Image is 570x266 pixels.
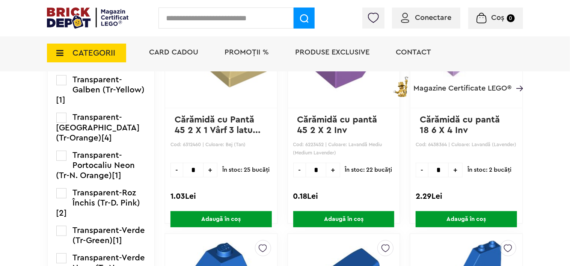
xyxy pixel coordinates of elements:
span: [1] [56,96,66,104]
a: Magazine Certificate LEGO® [511,75,523,82]
span: Transparent-Roz Închis (Tr-D. Pink) [73,189,140,207]
span: - [293,163,306,177]
p: Cod: 6223452 | Culoare: Lavandă Mediu (Medium Lavender) [293,141,395,157]
a: Produse exclusive [295,48,369,56]
span: + [449,163,463,177]
span: [1] [112,171,122,180]
div: 0.18Lei [293,192,395,201]
span: Adaugă în coș [170,211,272,227]
span: + [326,163,340,177]
span: + [204,163,217,177]
span: CATEGORII [72,49,115,57]
span: În stoc: 22 bucăţi [345,163,392,177]
a: Adaugă în coș [165,211,277,227]
div: 1.03Lei [170,192,272,201]
small: 0 [507,14,515,22]
span: Transparent-[GEOGRAPHIC_DATA] (Tr-Orange) [56,113,140,142]
span: Transparent-Verde (Tr-Green) [73,226,145,245]
a: Cărămidă cu Pantă 45 2 X 1 Vârf 3 latu... [175,115,261,135]
span: În stoc: 2 bucăţi [467,163,511,177]
span: Transparent-Portocaliu Neon (Tr-N. Orange) [56,151,135,180]
span: - [170,163,183,177]
span: - [416,163,428,177]
span: În stoc: 25 bucăţi [222,163,270,177]
span: [2] [56,209,67,217]
div: 2.29Lei [416,192,517,201]
a: Conectare [401,14,451,21]
a: Card Cadou [149,48,198,56]
span: Adaugă în coș [416,211,517,227]
span: [4] [102,134,112,142]
p: Cod: 6312460 | Culoare: Bej (Tan) [170,141,272,157]
a: Contact [396,48,431,56]
a: Adaugă în coș [288,211,400,227]
a: PROMOȚII % [225,48,269,56]
span: [1] [113,236,122,245]
a: Cărămidă cu pantă 45 2 X 2 Inv [297,115,380,135]
p: Cod: 6438364 | Culoare: Lavandă (Lavender) [416,141,517,157]
a: Adaugă în coș [410,211,522,227]
a: Cărămidă cu pantă 18 6 X 4 Inv [420,115,502,135]
span: Coș [492,14,505,21]
span: Adaugă în coș [293,211,395,227]
span: Magazine Certificate LEGO® [413,75,511,92]
span: Conectare [415,14,451,21]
